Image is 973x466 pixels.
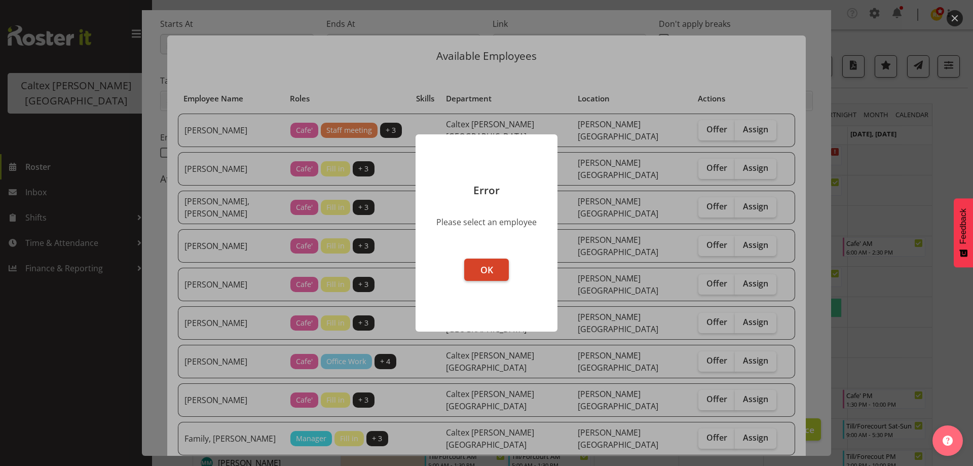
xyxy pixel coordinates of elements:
div: Please select an employee [431,216,542,228]
p: Error [426,185,547,196]
img: help-xxl-2.png [943,436,953,446]
span: OK [480,264,493,276]
button: OK [464,259,509,281]
span: Feedback [959,208,968,244]
button: Feedback - Show survey [954,198,973,267]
